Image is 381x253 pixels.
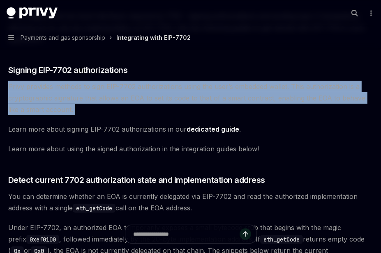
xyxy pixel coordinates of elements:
[8,64,128,76] span: Signing EIP-7702 authorizations
[187,125,239,134] a: dedicated guide
[7,7,58,19] img: dark logo
[8,191,373,214] span: You can determine whether an EOA is currently delegated via EIP-7702 and read the authorized impl...
[366,7,374,19] button: More actions
[73,204,115,213] code: eth_getCode
[240,228,251,239] button: Send message
[8,143,373,155] span: Learn more about using the signed authorization in the integration guides below!
[8,174,265,186] span: Detect current 7702 authorization state and implementation address
[8,123,373,135] span: Learn more about signing EIP-7702 authorizations in our .
[8,81,373,115] span: Privy provides methods to sign EIP-7702 authorizations using the user’s embedded wallet. This aut...
[21,33,105,43] span: Payments and gas sponsorship
[116,33,191,43] div: Integrating with EIP-7702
